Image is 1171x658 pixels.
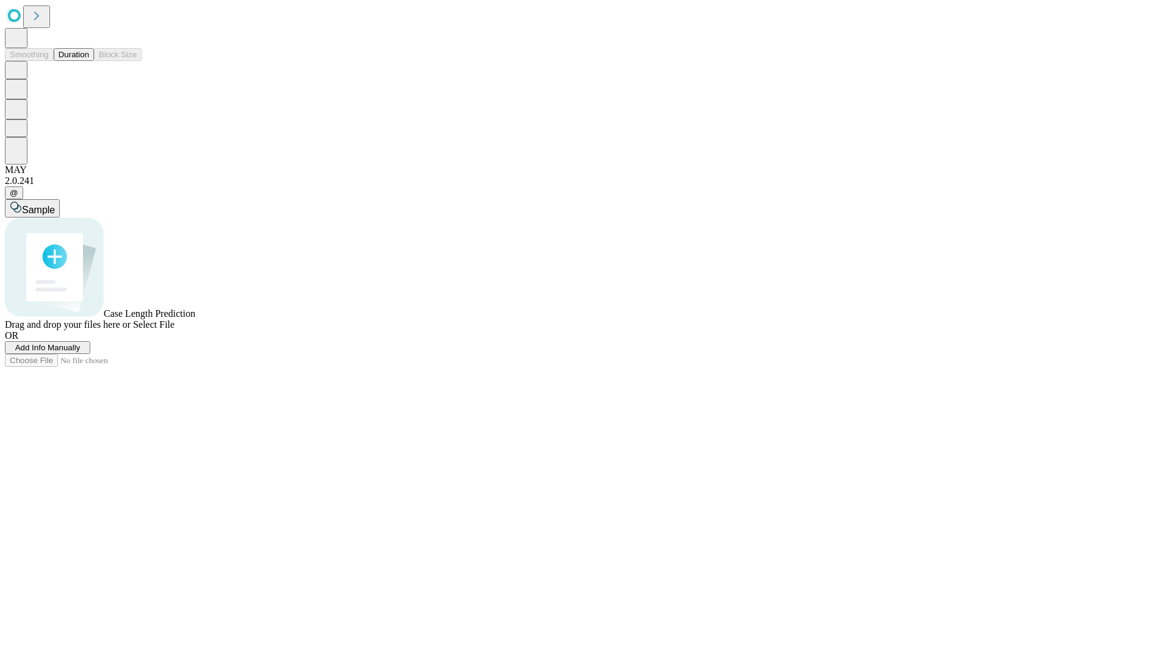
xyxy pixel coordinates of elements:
[54,48,94,61] button: Duration
[104,308,195,319] span: Case Length Prediction
[10,188,18,197] span: @
[5,164,1166,175] div: MAY
[5,199,60,218] button: Sample
[133,319,174,330] span: Select File
[5,319,131,330] span: Drag and drop your files here or
[22,205,55,215] span: Sample
[94,48,141,61] button: Block Size
[5,48,54,61] button: Smoothing
[5,175,1166,186] div: 2.0.241
[15,343,81,352] span: Add Info Manually
[5,330,18,341] span: OR
[5,341,90,354] button: Add Info Manually
[5,186,23,199] button: @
